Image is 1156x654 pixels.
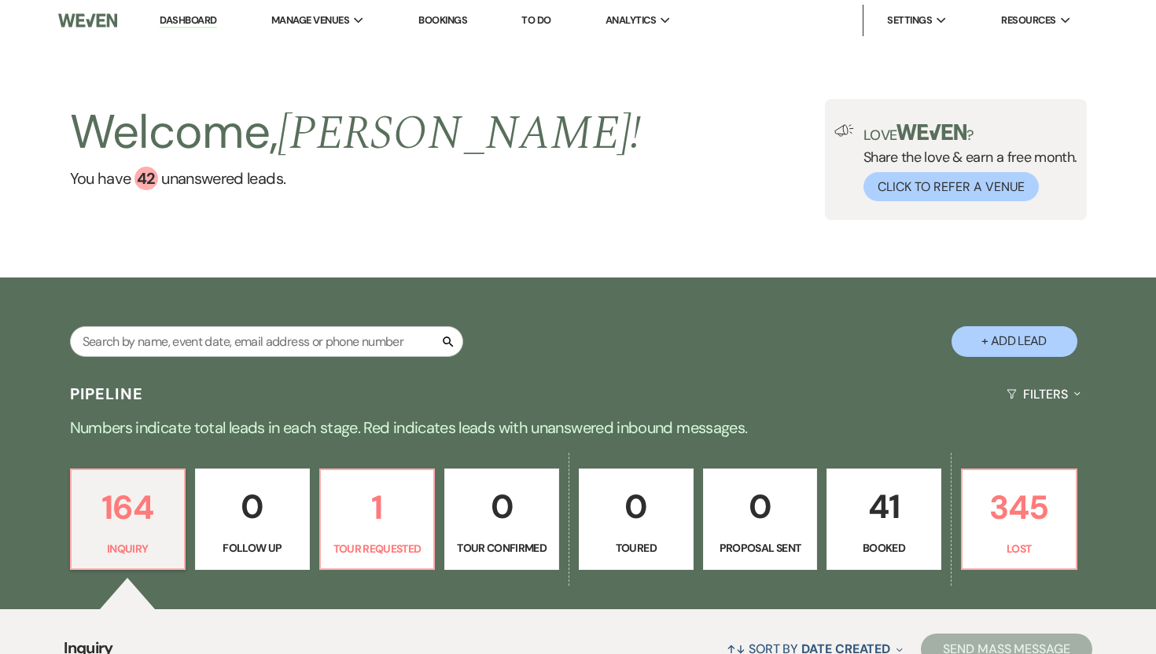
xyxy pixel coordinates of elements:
[972,540,1066,557] p: Lost
[606,13,656,28] span: Analytics
[12,415,1144,440] p: Numbers indicate total leads in each stage. Red indicates leads with unanswered inbound messages.
[81,540,175,557] p: Inquiry
[961,468,1077,571] a: 345Lost
[58,4,117,37] img: Weven Logo
[589,480,683,533] p: 0
[70,99,642,167] h2: Welcome,
[455,480,549,533] p: 0
[205,480,300,533] p: 0
[837,480,931,533] p: 41
[330,481,425,534] p: 1
[278,97,641,170] span: [PERSON_NAME] !
[70,326,463,357] input: Search by name, event date, email address or phone number
[834,124,854,137] img: loud-speaker-illustration.svg
[713,539,808,557] p: Proposal Sent
[455,539,549,557] p: Tour Confirmed
[703,468,818,571] a: 0Proposal Sent
[70,383,144,405] h3: Pipeline
[579,468,694,571] a: 0Toured
[827,468,941,571] a: 41Booked
[195,468,310,571] a: 0Follow Up
[854,124,1077,201] div: Share the love & earn a free month.
[837,539,931,557] p: Booked
[1000,373,1086,415] button: Filters
[713,480,808,533] p: 0
[952,326,1077,357] button: + Add Lead
[81,481,175,534] p: 164
[521,13,550,27] a: To Do
[271,13,349,28] span: Manage Venues
[160,13,216,28] a: Dashboard
[134,167,158,190] div: 42
[887,13,932,28] span: Settings
[589,539,683,557] p: Toured
[70,468,186,571] a: 164Inquiry
[418,13,467,27] a: Bookings
[972,481,1066,534] p: 345
[319,468,436,571] a: 1Tour Requested
[330,540,425,557] p: Tour Requested
[896,124,966,140] img: weven-logo-green.svg
[863,172,1039,201] button: Click to Refer a Venue
[863,124,1077,142] p: Love ?
[444,468,559,571] a: 0Tour Confirmed
[70,167,642,190] a: You have 42 unanswered leads.
[205,539,300,557] p: Follow Up
[1001,13,1055,28] span: Resources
